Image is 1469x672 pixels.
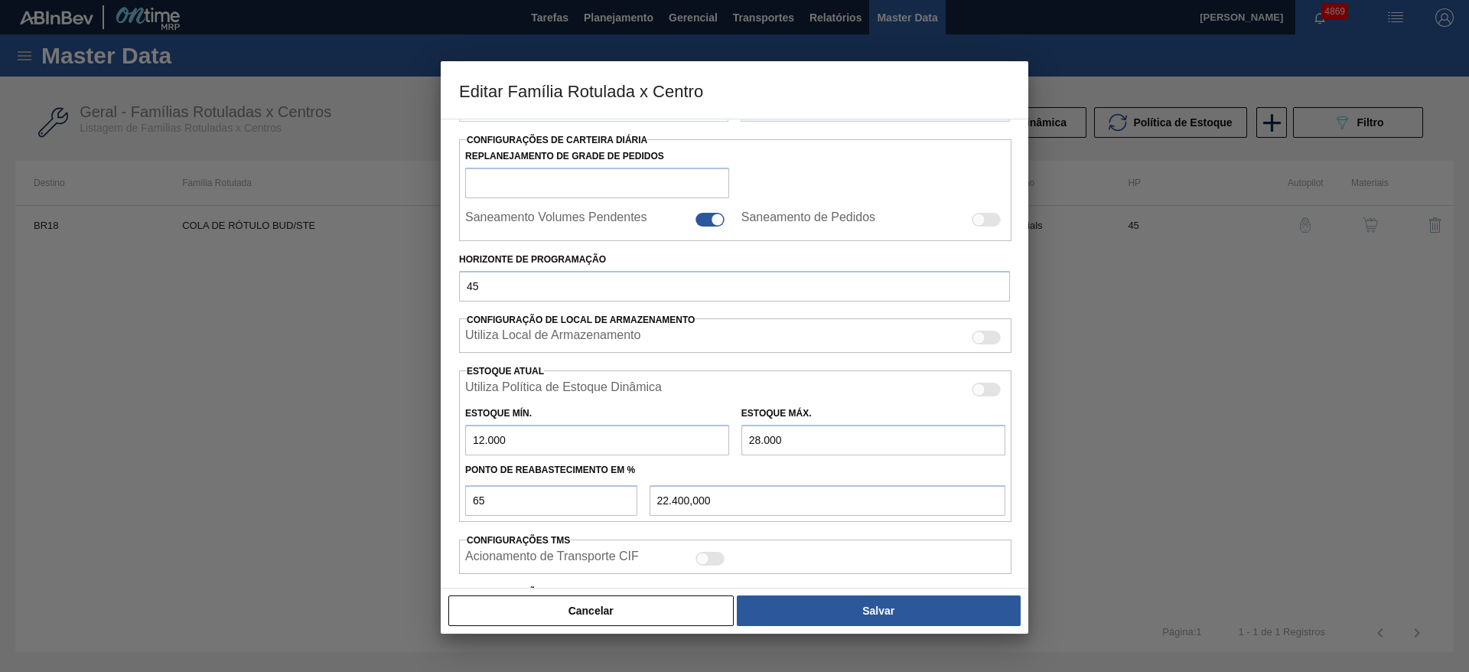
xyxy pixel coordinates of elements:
label: Saneamento de Pedidos [741,210,875,229]
label: Ponto de Reabastecimento em % [465,465,635,475]
label: Replanejamento de Grade de Pedidos [465,145,729,168]
span: Configuração de Local de Armazenamento [467,315,695,325]
label: Quando ativada, o sistema irá exibir os estoques de diferentes locais de armazenamento. [465,328,640,347]
button: Cancelar [448,595,734,626]
label: Horizonte de Programação [459,249,1010,271]
label: Saneamento Volumes Pendentes [465,210,647,229]
label: Acionamento de Transporte CIF [465,550,639,568]
label: Estoque Atual [467,366,544,377]
h3: Editar Família Rotulada x Centro [441,61,1028,119]
button: Salvar [737,595,1021,626]
label: Configurações TMS [467,535,570,546]
label: Estoque Máx. [741,408,812,419]
label: Quando ativada, o sistema irá usar os estoques usando a Política de Estoque Dinâmica. [465,380,662,399]
span: Configurações de Carteira Diária [467,135,647,145]
span: Configurações Gerais [467,587,586,598]
label: Estoque Mín. [465,408,532,419]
